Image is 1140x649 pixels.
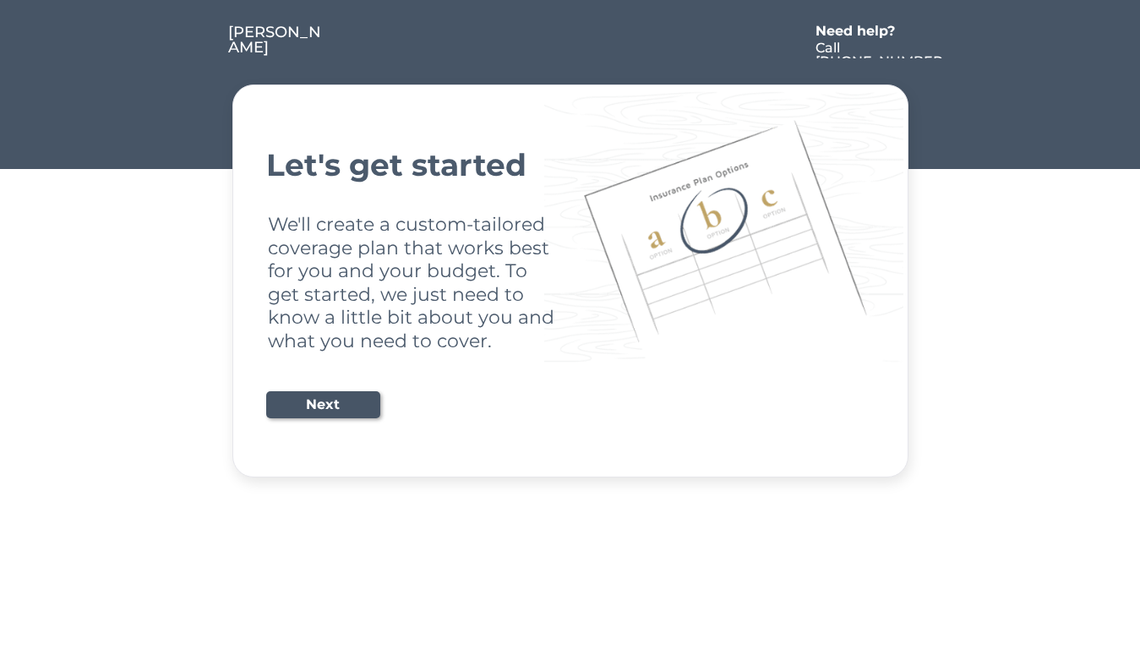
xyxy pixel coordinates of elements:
[815,25,913,38] div: Need help?
[266,150,875,180] div: Let's get started
[815,41,946,58] a: Call [PHONE_NUMBER]
[266,391,380,418] button: Next
[815,41,946,82] div: Call [PHONE_NUMBER]
[268,213,558,352] div: We'll create a custom-tailored coverage plan that works best for you and your budget. To get star...
[228,25,325,55] div: [PERSON_NAME]
[228,25,325,58] a: [PERSON_NAME]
